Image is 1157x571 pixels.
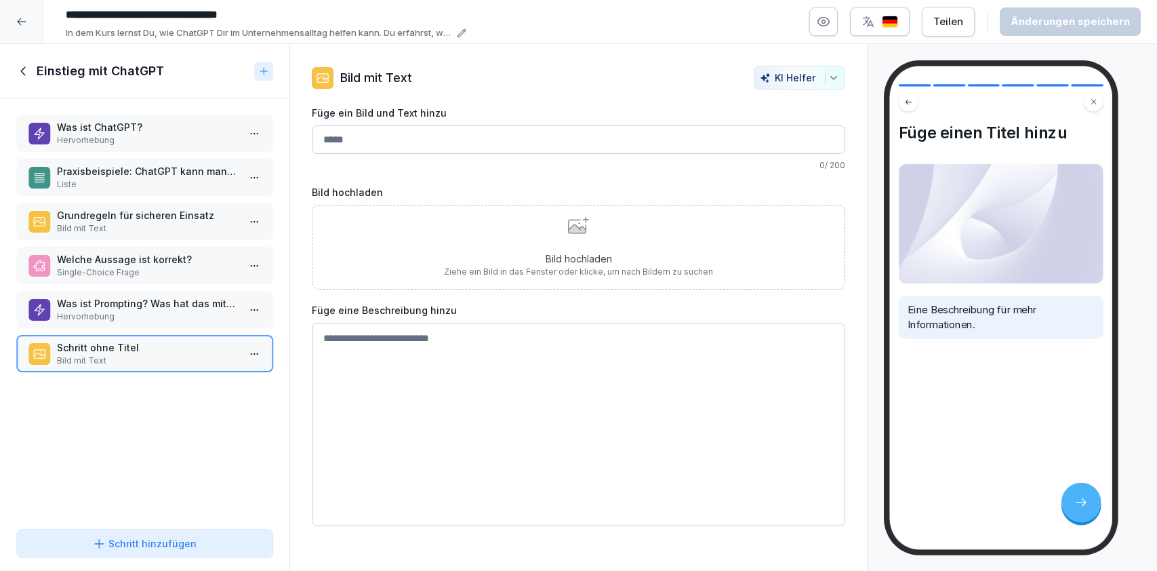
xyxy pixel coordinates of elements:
button: KI Helfer [754,66,845,90]
p: Single-Choice Frage [57,267,238,279]
p: Eine Beschreibung für mehr Informationen. [908,303,1094,333]
p: Hervorhebung [57,311,238,323]
p: Bild mit Text [57,355,238,367]
div: Was ist Prompting? Was hat das mit ChatGPT zu tun?Hervorhebung [16,291,273,328]
p: Ziehe ein Bild in das Fenster oder klicke, um nach Bildern zu suchen [444,266,713,278]
p: Welche Aussage ist korrekt? [57,252,238,267]
p: Bild mit Text [57,222,238,235]
div: Welche Aussage ist korrekt?Single-Choice Frage [16,247,273,284]
p: Praxisbeispiele: ChatGPT kann man in vielen Bereichen nutzen. [57,164,238,178]
div: Teilen [933,14,963,29]
div: Änderungen speichern [1011,14,1130,29]
h1: Einstieg mit ChatGPT [37,63,164,79]
button: Schritt hinzufügen [16,529,273,558]
div: Was ist ChatGPT?Hervorhebung [16,115,273,152]
button: Teilen [922,7,975,37]
img: de.svg [882,16,898,28]
button: Änderungen speichern [1000,7,1141,36]
label: Füge eine Beschreibung hinzu [312,303,846,317]
p: Was ist Prompting? Was hat das mit ChatGPT zu tun? [57,296,238,311]
p: Was ist ChatGPT? [57,120,238,134]
p: Hervorhebung [57,134,238,146]
img: Bild und Text Vorschau [899,163,1103,283]
div: Schritt hinzufügen [92,536,197,551]
div: Praxisbeispiele: ChatGPT kann man in vielen Bereichen nutzen.Liste [16,159,273,196]
label: Füge ein Bild und Text hinzu [312,106,846,120]
p: In dem Kurs lernst Du, wie ChatGPT Dir im Unternehmensalltag helfen kann. Du erfährst, was ChatGP... [66,26,453,40]
h4: Füge einen Titel hinzu [899,123,1103,142]
p: Bild hochladen [444,252,713,266]
p: Liste [57,178,238,191]
div: KI Helfer [760,72,839,83]
div: Grundregeln für sicheren EinsatzBild mit Text [16,203,273,240]
p: Grundregeln für sicheren Einsatz [57,208,238,222]
p: Schritt ohne Titel [57,340,238,355]
label: Bild hochladen [312,185,846,199]
div: Schritt ohne TitelBild mit Text [16,335,273,372]
p: Bild mit Text [340,68,412,87]
p: 0 / 200 [312,159,846,172]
